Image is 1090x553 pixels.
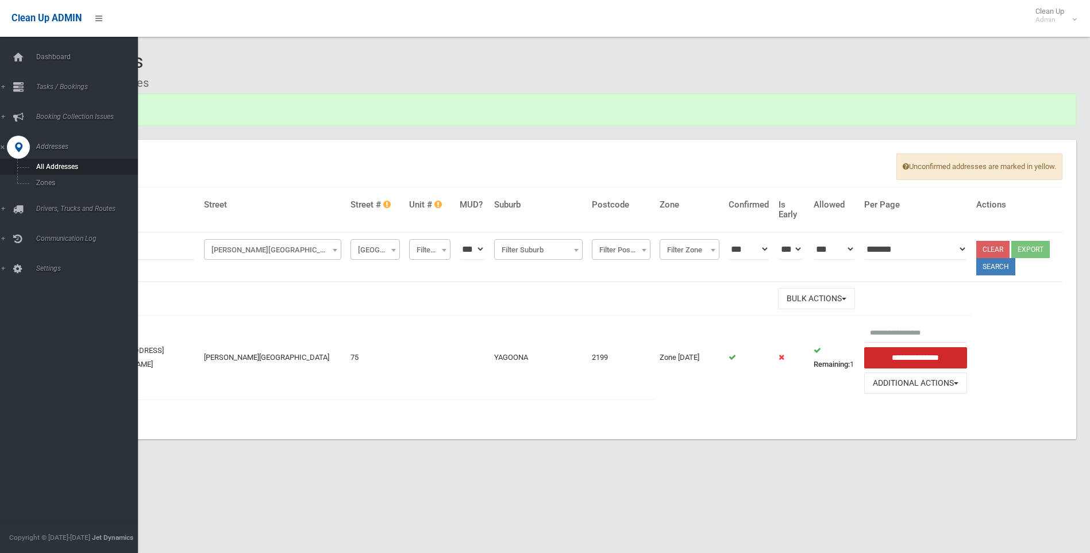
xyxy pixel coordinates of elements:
[976,200,1058,210] h4: Actions
[809,316,860,400] td: 1
[896,153,1062,180] span: Unconfirmed addresses are marked in yellow.
[976,241,1010,258] a: Clear
[412,242,448,258] span: Filter Unit #
[494,239,583,260] span: Filter Suburb
[494,200,583,210] h4: Suburb
[660,239,719,260] span: Filter Zone
[33,163,137,171] span: All Addresses
[663,242,717,258] span: Filter Zone
[33,235,147,243] span: Communication Log
[51,94,1076,126] div: You are now logged in.
[490,316,587,400] td: YAGOONA
[207,242,338,258] span: Horton Street (YAGOONA)
[460,200,485,210] h4: MUD?
[1011,241,1050,258] button: Export
[655,316,724,400] td: Zone [DATE]
[204,200,341,210] h4: Street
[409,239,450,260] span: Filter Unit #
[592,200,650,210] h4: Postcode
[11,13,82,24] span: Clean Up ADMIN
[33,53,147,61] span: Dashboard
[595,242,648,258] span: Filter Postcode
[98,200,195,210] h4: Address
[660,200,719,210] h4: Zone
[92,533,133,542] strong: Jet Dynamics
[1030,7,1076,24] span: Clean Up
[778,288,855,309] button: Bulk Actions
[814,200,855,210] h4: Allowed
[199,316,346,400] td: [PERSON_NAME][GEOGRAPHIC_DATA]
[9,533,90,542] span: Copyright © [DATE]-[DATE]
[346,316,405,400] td: 75
[814,360,850,368] strong: Remaining:
[351,200,400,210] h4: Street #
[409,200,450,210] h4: Unit #
[497,242,580,258] span: Filter Suburb
[864,200,968,210] h4: Per Page
[33,83,147,91] span: Tasks / Bookings
[351,239,400,260] span: Filter Street #
[1035,16,1064,24] small: Admin
[729,200,769,210] h4: Confirmed
[864,372,968,394] button: Additional Actions
[33,179,137,187] span: Zones
[779,200,805,219] h4: Is Early
[976,258,1015,275] button: Search
[587,316,655,400] td: 2199
[33,205,147,213] span: Drivers, Trucks and Routes
[204,239,341,260] span: Horton Street (YAGOONA)
[33,113,147,121] span: Booking Collection Issues
[592,239,650,260] span: Filter Postcode
[33,143,147,151] span: Addresses
[33,264,147,272] span: Settings
[353,242,397,258] span: Filter Street #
